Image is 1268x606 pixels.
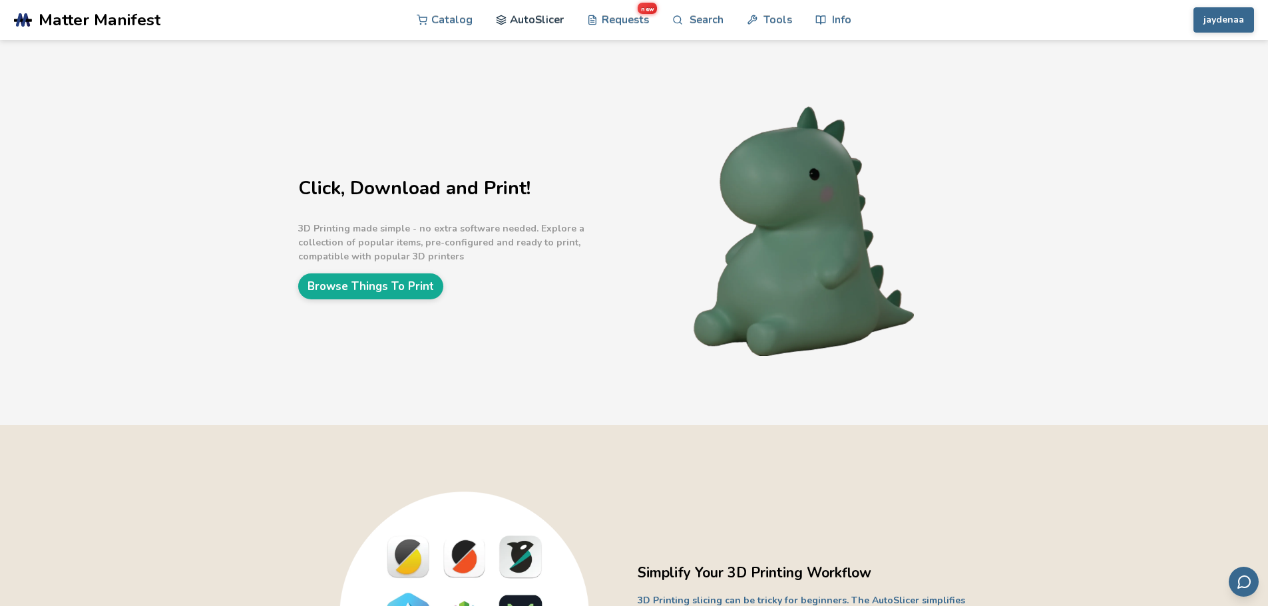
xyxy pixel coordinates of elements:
[39,11,160,29] span: Matter Manifest
[298,222,631,263] p: 3D Printing made simple - no extra software needed. Explore a collection of popular items, pre-co...
[638,563,970,583] h2: Simplify Your 3D Printing Workflow
[1193,7,1254,33] button: jaydenaa
[298,273,443,299] a: Browse Things To Print
[638,3,657,14] span: new
[1229,567,1259,597] button: Send feedback via email
[298,178,631,199] h1: Click, Download and Print!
